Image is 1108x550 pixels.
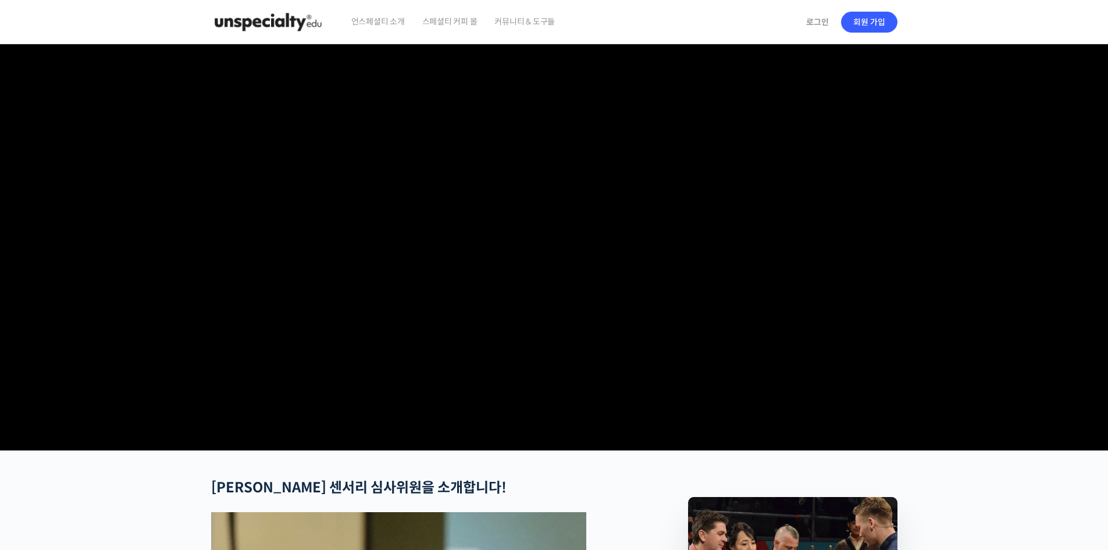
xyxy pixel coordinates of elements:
[841,12,897,33] a: 회원 가입
[799,9,836,36] a: 로그인
[211,479,507,496] strong: [PERSON_NAME] 센서리 심사위원을 소개합니다!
